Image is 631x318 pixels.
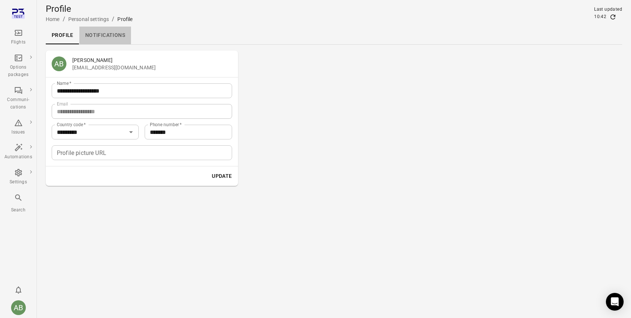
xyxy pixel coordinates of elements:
[1,116,35,138] a: Issues
[609,13,617,21] button: Refresh data
[57,101,68,107] label: Email
[63,15,65,24] li: /
[46,16,60,22] a: Home
[606,293,624,311] div: Open Intercom Messenger
[1,166,35,188] a: Settings
[4,207,32,214] div: Search
[72,64,232,71] span: [EMAIL_ADDRESS][DOMAIN_NAME]
[46,15,133,24] nav: Breadcrumbs
[117,15,132,23] div: Profile
[46,27,79,44] a: Profile
[79,27,131,44] a: Notifications
[1,51,35,81] a: Options packages
[72,56,232,64] h2: [PERSON_NAME]
[57,121,86,128] label: Country code
[68,16,109,22] a: Personal settings
[150,121,182,128] label: Phone number
[8,297,29,318] button: Aslaug Bjarnadottir
[126,127,136,137] button: Open
[594,6,622,13] div: Last updated
[4,129,32,136] div: Issues
[112,15,114,24] li: /
[4,39,32,46] div: Flights
[52,56,66,71] div: AB
[46,3,133,15] h1: Profile
[4,179,32,186] div: Settings
[4,96,32,111] div: Communi-cations
[1,26,35,48] a: Flights
[46,27,622,44] div: Local navigation
[4,64,32,79] div: Options packages
[1,141,35,163] a: Automations
[594,13,606,21] div: 10:42
[57,80,72,86] label: Name
[11,283,26,297] button: Notifications
[1,191,35,216] button: Search
[4,153,32,161] div: Automations
[11,300,26,315] div: AB
[1,84,35,113] a: Communi-cations
[209,169,235,183] button: Update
